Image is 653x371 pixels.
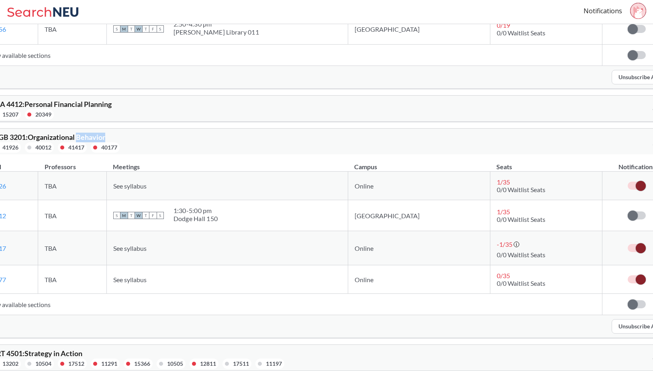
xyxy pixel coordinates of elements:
[113,182,147,190] span: See syllabus
[233,359,249,368] div: 17511
[68,359,84,368] div: 17512
[113,212,120,219] span: S
[128,212,135,219] span: T
[38,200,107,231] td: TBA
[497,29,545,37] span: 0/0 Waitlist Seats
[38,172,107,200] td: TBA
[200,359,216,368] div: 12811
[173,20,259,28] div: 2:50 - 4:30 pm
[497,240,512,248] span: -1 / 35
[2,143,18,152] div: 41926
[68,143,84,152] div: 41417
[35,143,51,152] div: 40012
[348,14,490,45] td: [GEOGRAPHIC_DATA]
[173,28,259,36] div: [PERSON_NAME] Library 011
[101,359,117,368] div: 11291
[157,25,164,33] span: S
[135,212,142,219] span: W
[167,359,183,368] div: 10505
[497,272,510,279] span: 0 / 35
[134,359,150,368] div: 15366
[113,244,147,252] span: See syllabus
[497,215,545,223] span: 0/0 Waitlist Seats
[497,251,545,258] span: 0/0 Waitlist Seats
[348,200,490,231] td: [GEOGRAPHIC_DATA]
[106,154,348,172] th: Meetings
[497,208,510,215] span: 1 / 35
[497,279,545,287] span: 0/0 Waitlist Seats
[38,265,107,294] td: TBA
[497,178,510,186] span: 1 / 35
[120,25,128,33] span: M
[348,265,490,294] td: Online
[584,6,622,15] a: Notifications
[348,154,490,172] th: Campus
[149,25,157,33] span: F
[113,25,120,33] span: S
[101,143,117,152] div: 40177
[113,276,147,283] span: See syllabus
[497,21,510,29] span: 0 / 19
[149,212,157,219] span: F
[497,186,545,193] span: 0/0 Waitlist Seats
[142,212,149,219] span: T
[157,212,164,219] span: S
[2,110,18,119] div: 15207
[38,231,107,265] td: TBA
[490,154,602,172] th: Seats
[120,212,128,219] span: M
[35,110,51,119] div: 20349
[348,231,490,265] td: Online
[142,25,149,33] span: T
[128,25,135,33] span: T
[266,359,282,368] div: 11197
[173,215,218,223] div: Dodge Hall 150
[38,154,107,172] th: Professors
[38,14,107,45] td: TBA
[135,25,142,33] span: W
[173,207,218,215] div: 1:30 - 5:00 pm
[348,172,490,200] td: Online
[2,359,18,368] div: 13202
[35,359,51,368] div: 10504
